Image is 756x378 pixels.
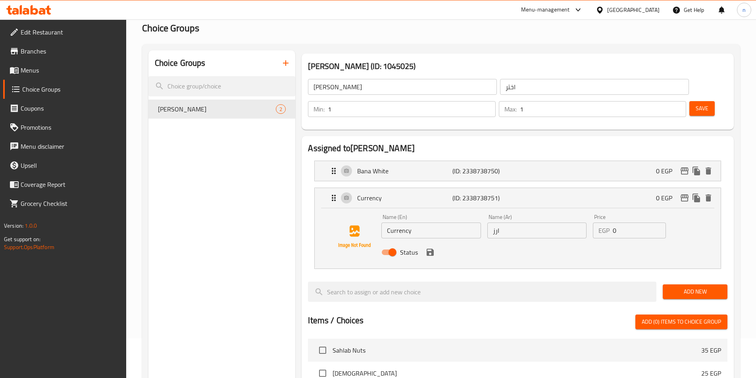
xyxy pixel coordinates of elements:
span: Upsell [21,161,120,170]
span: 1.0.0 [25,221,37,231]
img: Currency [329,211,380,262]
div: Expand [315,188,721,208]
span: Save [696,104,708,113]
span: Get support on: [4,234,40,244]
span: 2 [276,106,285,113]
span: Grocery Checklist [21,199,120,208]
p: Min: [314,104,325,114]
a: Coupons [3,99,126,118]
span: Select choice [314,342,331,359]
div: [PERSON_NAME]2 [148,100,296,119]
div: Menu-management [521,5,570,15]
a: Menu disclaimer [3,137,126,156]
h2: Choice Groups [155,57,206,69]
a: Menus [3,61,126,80]
p: (ID: 2338738750) [452,166,516,176]
li: ExpandCurrencyName (En)Name (Ar)PriceEGPStatussave [308,184,727,272]
span: Menu disclaimer [21,142,120,151]
p: Max: [504,104,517,114]
h3: [PERSON_NAME] (ID: 1045025) [308,60,727,73]
span: Choice Groups [22,84,120,94]
p: Bana White [357,166,452,176]
input: search [148,76,296,96]
p: 0 EGP [656,193,679,203]
button: edit [679,192,691,204]
span: Choice Groups [142,19,199,37]
li: Expand [308,157,727,184]
input: Please enter price [613,223,666,238]
button: delete [702,165,714,177]
a: Branches [3,42,126,61]
span: [DEMOGRAPHIC_DATA] [333,368,701,378]
div: [GEOGRAPHIC_DATA] [607,6,660,14]
p: 25 EGP [701,368,721,378]
button: Save [689,101,715,116]
p: 35 EGP [701,345,721,355]
a: Choice Groups [3,80,126,99]
button: Add (0) items to choice group [635,315,727,329]
p: (ID: 2338738751) [452,193,516,203]
button: delete [702,192,714,204]
input: Enter name Ar [487,223,587,238]
p: 0 EGP [656,166,679,176]
span: Sahlab Nuts [333,345,701,355]
h2: Items / Choices [308,315,364,326]
div: Choices [276,104,286,114]
a: Upsell [3,156,126,175]
span: Coupons [21,104,120,113]
span: [PERSON_NAME] [158,104,276,114]
p: EGP [598,226,610,235]
span: Edit Restaurant [21,27,120,37]
span: Version: [4,221,23,231]
a: Coverage Report [3,175,126,194]
button: save [424,246,436,258]
span: Menus [21,65,120,75]
p: Currency [357,193,452,203]
a: Edit Restaurant [3,23,126,42]
span: Add (0) items to choice group [642,317,721,327]
input: search [308,282,656,302]
span: Promotions [21,123,120,132]
span: n [743,6,746,14]
a: Support.OpsPlatform [4,242,54,252]
button: edit [679,165,691,177]
h2: Assigned to [PERSON_NAME] [308,142,727,154]
div: Expand [315,161,721,181]
button: duplicate [691,165,702,177]
span: Status [400,248,418,257]
span: Add New [669,287,721,297]
span: Branches [21,46,120,56]
button: duplicate [691,192,702,204]
button: Add New [663,284,727,299]
a: Promotions [3,118,126,137]
input: Enter name En [381,223,481,238]
a: Grocery Checklist [3,194,126,213]
span: Coverage Report [21,180,120,189]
